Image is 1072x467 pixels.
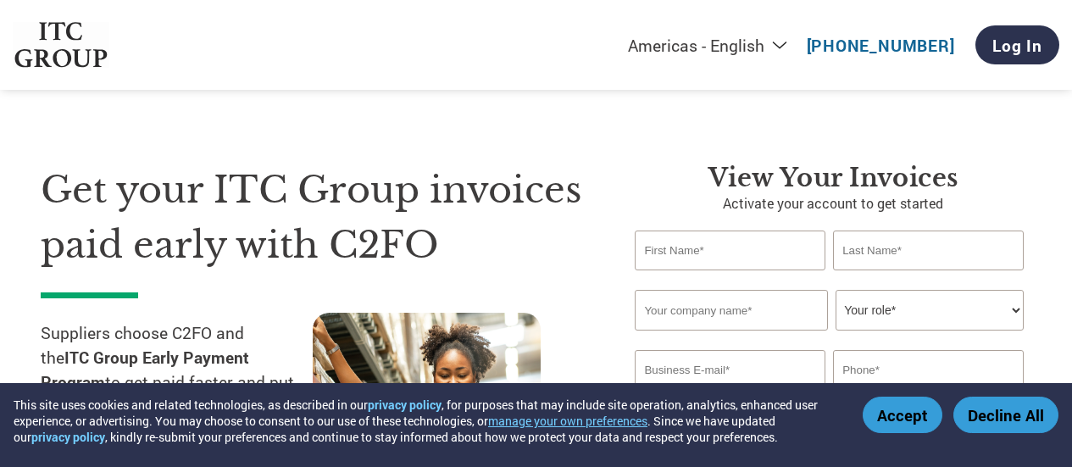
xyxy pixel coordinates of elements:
[836,290,1023,331] select: Title/Role
[635,193,1031,214] p: Activate your account to get started
[833,231,1023,270] input: Last Name*
[635,231,825,270] input: First Name*
[368,397,442,413] a: privacy policy
[807,35,955,56] a: [PHONE_NUMBER]
[635,272,825,283] div: Invalid first name or first name is too long
[833,350,1023,390] input: Phone*
[635,332,1023,343] div: Invalid company name or company name is too long
[31,429,105,445] a: privacy policy
[953,397,1058,433] button: Decline All
[635,290,827,331] input: Your company name*
[635,163,1031,193] h3: View Your Invoices
[14,397,838,445] div: This site uses cookies and related technologies, as described in our , for purposes that may incl...
[863,397,942,433] button: Accept
[635,350,825,390] input: Invalid Email format
[41,163,584,272] h1: Get your ITC Group invoices paid early with C2FO
[975,25,1059,64] a: Log In
[488,413,647,429] button: manage your own preferences
[13,22,109,69] img: ITC Group
[833,272,1023,283] div: Invalid last name or last name is too long
[41,347,249,392] strong: ITC Group Early Payment Program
